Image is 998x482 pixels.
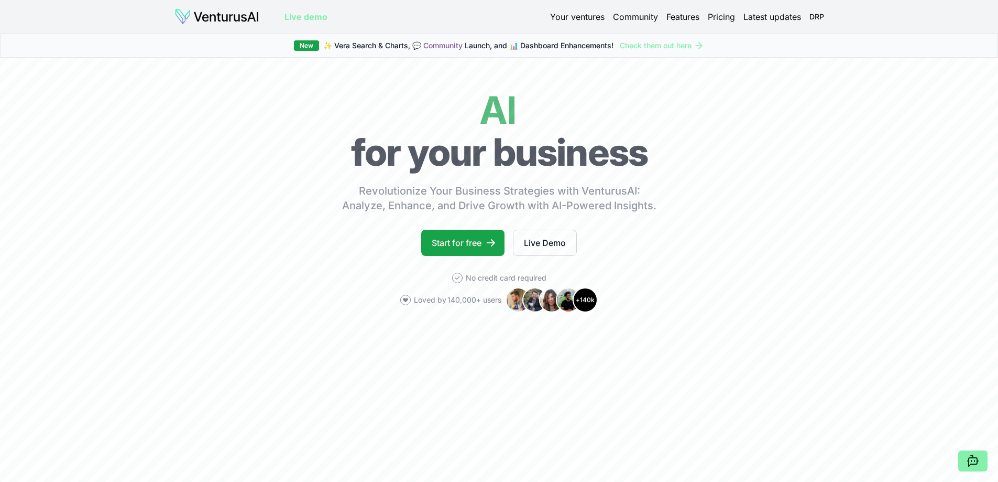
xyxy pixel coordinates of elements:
[323,40,613,51] span: ✨ Vera Search & Charts, 💬 Launch, and 📊 Dashboard Enhancements!
[556,287,581,313] img: Avatar 4
[513,230,577,256] a: Live Demo
[808,8,825,25] span: DRP
[294,40,319,51] div: New
[550,10,605,23] a: Your ventures
[666,10,699,23] a: Features
[284,10,327,23] a: Live demo
[506,287,531,313] img: Avatar 1
[620,40,704,51] a: Check them out here
[708,10,735,23] a: Pricing
[539,287,564,313] img: Avatar 3
[423,41,463,50] a: Community
[174,8,259,25] img: logo
[809,9,824,24] button: DRP
[522,287,547,313] img: Avatar 2
[743,10,801,23] a: Latest updates
[613,10,658,23] a: Community
[421,230,505,256] a: Start for free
